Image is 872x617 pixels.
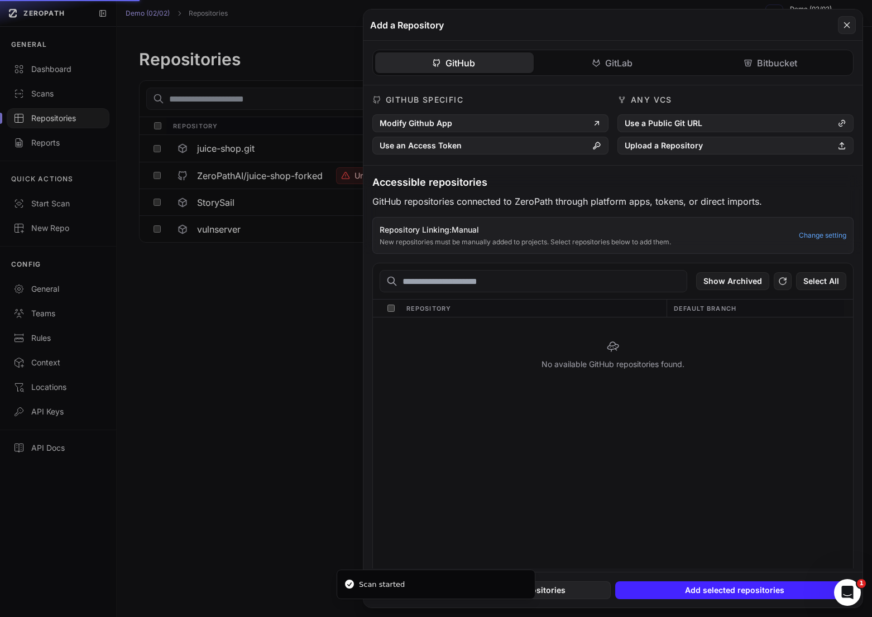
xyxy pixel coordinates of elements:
h3: Add a Repository [370,18,444,32]
button: GitLab [534,52,692,73]
h3: Accessible repositories [372,175,854,190]
button: Upload a Repository [617,137,854,155]
button: GitHub [375,52,534,73]
button: Select All [796,272,846,290]
button: Modify Github App [372,114,609,132]
div: No available GitHub repositories found. [373,317,853,392]
button: Show Archived [696,272,769,290]
button: Use an Access Token [372,137,609,155]
p: New repositories must be manually added to projects. Select repositories below to add them. [380,238,792,247]
iframe: Intercom live chat [834,579,861,606]
div: Repository [400,300,667,317]
h4: GitHub Specific [386,94,463,105]
p: Repository Linking: Manual [380,224,792,235]
p: GitHub repositories connected to ZeroPath through platform apps, tokens, or direct imports. [372,195,854,208]
a: Change setting [799,231,846,240]
button: Add selected repositories [615,581,854,599]
h4: Any VCS [631,94,672,105]
span: 1 [857,579,866,588]
div: Default Branch [667,300,844,317]
div: Scan started [359,579,405,590]
button: Use a Public Git URL [617,114,854,132]
button: Bitbucket [692,52,851,73]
